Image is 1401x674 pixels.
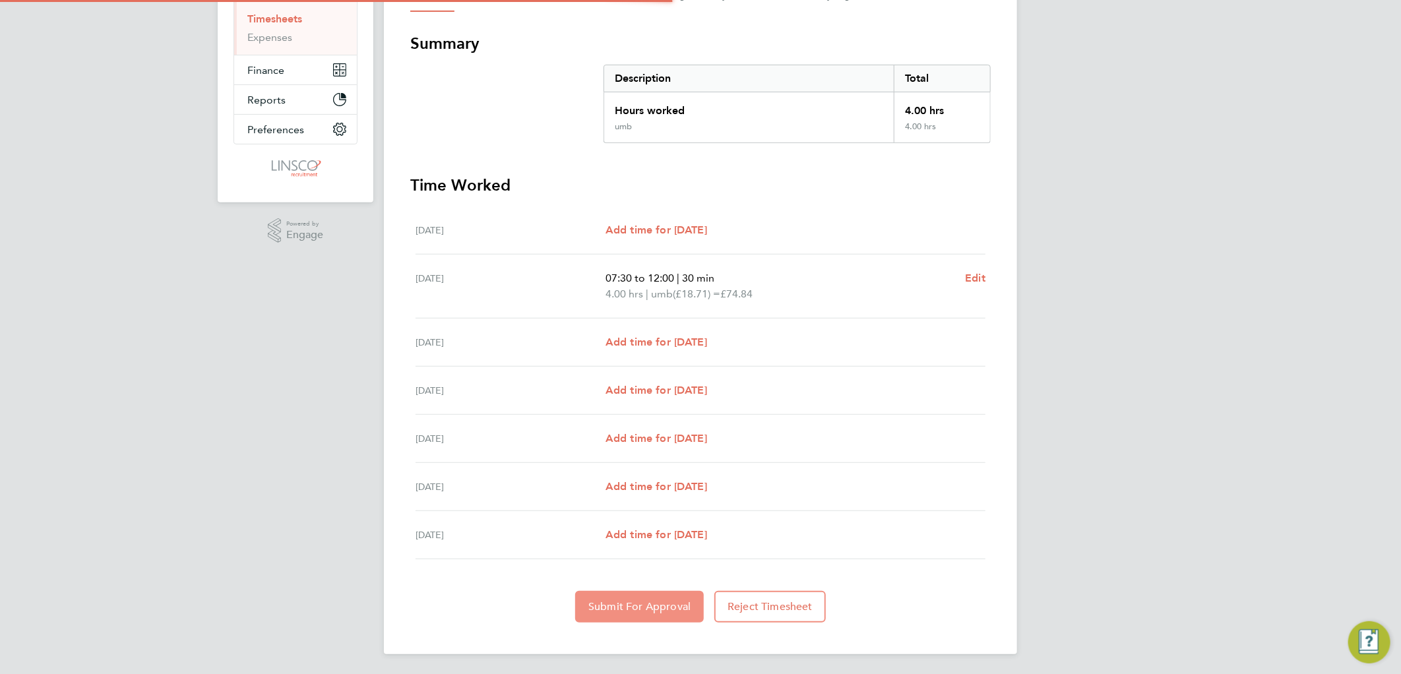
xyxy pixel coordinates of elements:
[247,64,284,77] span: Finance
[234,55,357,84] button: Finance
[646,288,648,300] span: |
[286,230,323,241] span: Engage
[606,432,707,444] span: Add time for [DATE]
[673,288,720,300] span: (£18.71) =
[416,383,606,398] div: [DATE]
[606,336,707,348] span: Add time for [DATE]
[416,479,606,495] div: [DATE]
[1348,621,1390,663] button: Engage Resource Center
[416,334,606,350] div: [DATE]
[416,431,606,446] div: [DATE]
[575,591,704,623] button: Submit For Approval
[894,121,990,142] div: 4.00 hrs
[606,334,707,350] a: Add time for [DATE]
[651,286,673,302] span: umb
[606,431,707,446] a: Add time for [DATE]
[247,31,292,44] a: Expenses
[410,33,991,623] section: Timesheet
[606,224,707,236] span: Add time for [DATE]
[894,92,990,121] div: 4.00 hrs
[286,218,323,230] span: Powered by
[615,121,632,132] div: umb
[606,527,707,543] a: Add time for [DATE]
[604,65,991,143] div: Summary
[677,272,679,284] span: |
[247,13,302,25] a: Timesheets
[604,65,894,92] div: Description
[268,158,323,179] img: linsco-logo-retina.png
[606,383,707,398] a: Add time for [DATE]
[247,94,286,106] span: Reports
[728,600,813,613] span: Reject Timesheet
[588,600,691,613] span: Submit For Approval
[234,1,357,55] div: Timesheets
[606,480,707,493] span: Add time for [DATE]
[416,222,606,238] div: [DATE]
[682,272,714,284] span: 30 min
[720,288,753,300] span: £74.84
[606,272,674,284] span: 07:30 to 12:00
[247,123,304,136] span: Preferences
[606,384,707,396] span: Add time for [DATE]
[714,591,826,623] button: Reject Timesheet
[410,175,991,196] h3: Time Worked
[606,528,707,541] span: Add time for [DATE]
[234,115,357,144] button: Preferences
[965,270,985,286] a: Edit
[604,92,894,121] div: Hours worked
[268,218,324,243] a: Powered byEngage
[606,479,707,495] a: Add time for [DATE]
[894,65,990,92] div: Total
[606,222,707,238] a: Add time for [DATE]
[416,527,606,543] div: [DATE]
[965,272,985,284] span: Edit
[416,270,606,302] div: [DATE]
[234,85,357,114] button: Reports
[233,158,358,179] a: Go to home page
[606,288,643,300] span: 4.00 hrs
[410,33,991,54] h3: Summary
